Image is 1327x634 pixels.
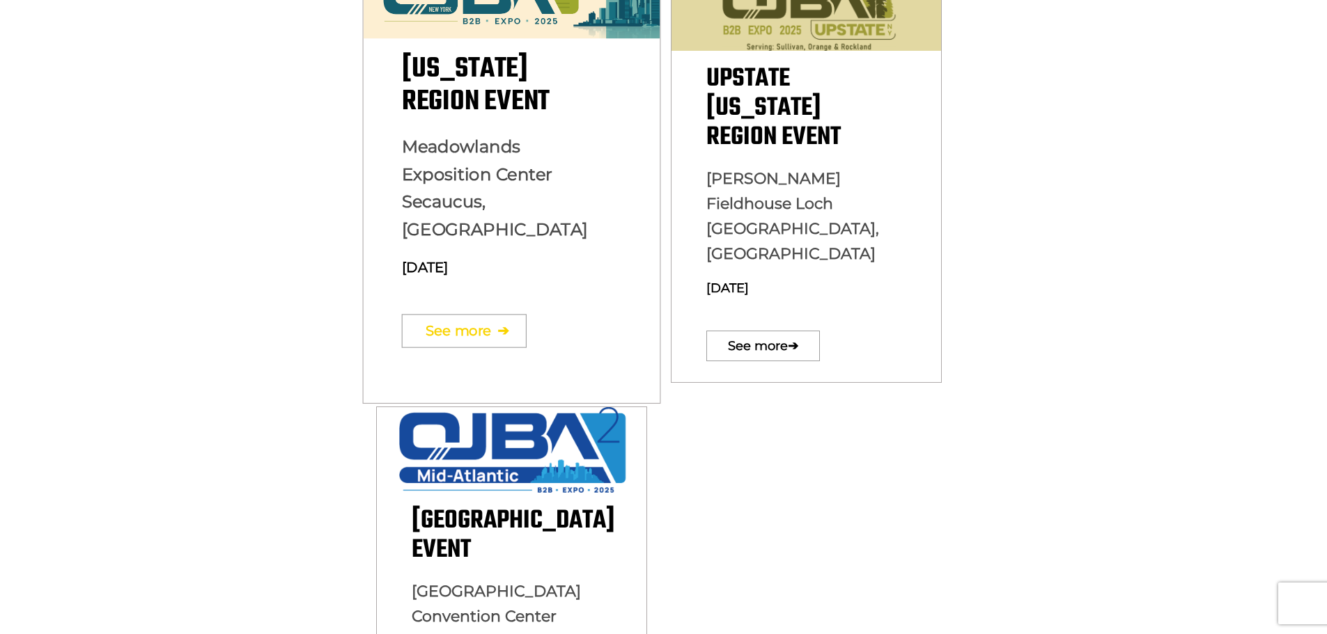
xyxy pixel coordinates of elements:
[401,259,448,276] span: [DATE]
[706,280,749,296] span: [DATE]
[706,169,879,263] span: [PERSON_NAME] Fieldhouse Loch [GEOGRAPHIC_DATA], [GEOGRAPHIC_DATA]
[706,331,820,361] a: See more➔
[497,307,509,355] span: ➔
[412,501,615,570] span: [GEOGRAPHIC_DATA] Event
[401,136,587,240] span: Meadowlands Exposition Center Secaucus, [GEOGRAPHIC_DATA]
[706,59,841,157] span: Upstate [US_STATE] Region Event
[401,314,526,347] a: See more➔
[401,47,549,123] span: [US_STATE] Region Event
[788,324,798,368] span: ➔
